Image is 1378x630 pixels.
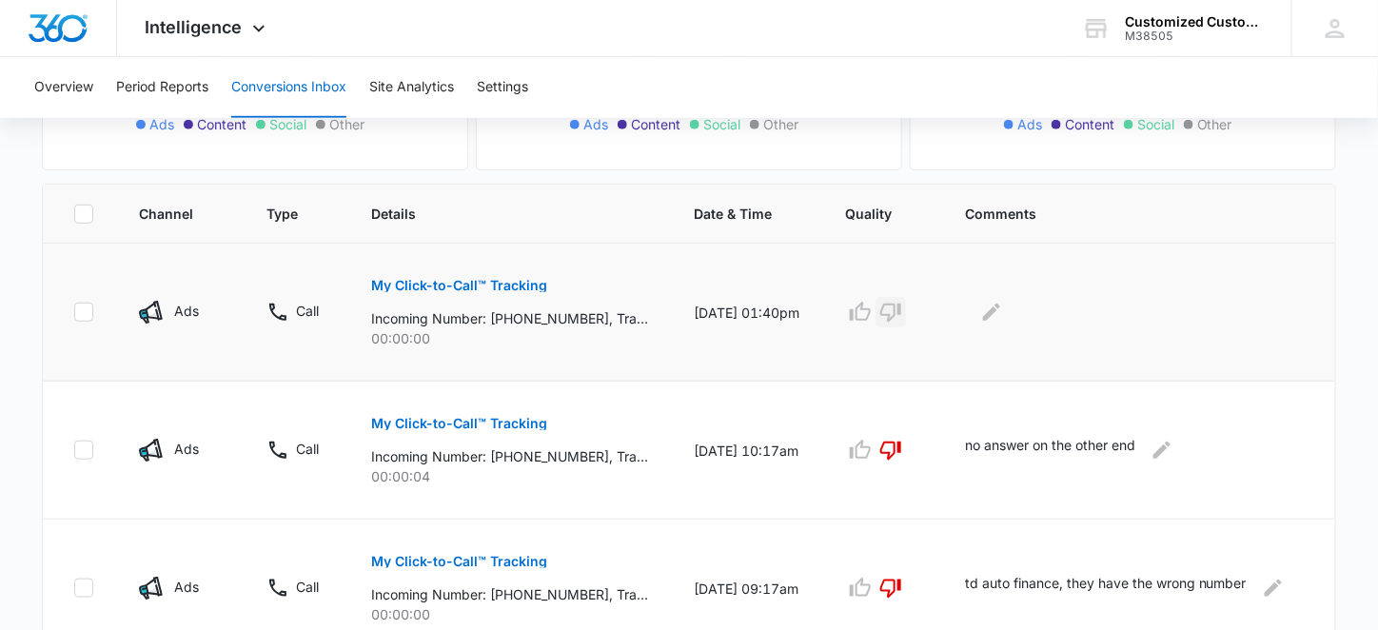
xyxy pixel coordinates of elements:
span: Comments [965,204,1277,224]
p: Ads [174,439,199,459]
button: Conversions Inbox [231,57,346,118]
button: Period Reports [116,57,208,118]
p: Incoming Number: [PHONE_NUMBER], Tracking Number: [PHONE_NUMBER], Ring To: [PHONE_NUMBER], Caller... [371,584,648,604]
span: Ads [1017,114,1042,134]
button: Settings [477,57,528,118]
p: 00:00:00 [371,328,648,348]
span: Type [266,204,298,224]
p: My Click-to-Call™ Tracking [371,417,547,430]
span: Content [1065,114,1114,134]
p: Incoming Number: [PHONE_NUMBER], Tracking Number: [PHONE_NUMBER], Ring To: [PHONE_NUMBER], Caller... [371,446,648,466]
span: Other [1197,114,1232,134]
p: Call [296,439,319,459]
p: Call [296,301,319,321]
button: My Click-to-Call™ Tracking [371,539,547,584]
span: Social [1137,114,1174,134]
button: Edit Comments [1258,573,1289,603]
p: My Click-to-Call™ Tracking [371,279,547,292]
span: Other [329,114,364,134]
span: Details [371,204,620,224]
button: Site Analytics [369,57,454,118]
p: Ads [174,577,199,597]
span: Content [197,114,246,134]
span: Date & Time [694,204,772,224]
div: account id [1125,30,1264,43]
p: My Click-to-Call™ Tracking [371,555,547,568]
span: Content [631,114,680,134]
span: Other [763,114,798,134]
div: account name [1125,14,1264,30]
p: 00:00:00 [371,604,648,624]
span: Social [703,114,740,134]
button: My Click-to-Call™ Tracking [371,401,547,446]
span: Ads [149,114,174,134]
td: [DATE] 10:17am [671,382,822,520]
p: 00:00:04 [371,466,648,486]
span: Quality [845,204,892,224]
td: [DATE] 01:40pm [671,244,822,382]
span: Ads [583,114,608,134]
span: Channel [139,204,193,224]
p: Ads [174,301,199,321]
span: Intelligence [146,17,243,37]
span: Social [269,114,306,134]
p: Call [296,577,319,597]
p: td auto finance, they have the wrong number [965,573,1247,603]
button: My Click-to-Call™ Tracking [371,263,547,308]
p: Incoming Number: [PHONE_NUMBER], Tracking Number: [PHONE_NUMBER], Ring To: [PHONE_NUMBER], Caller... [371,308,648,328]
button: Edit Comments [1147,435,1177,465]
button: Edit Comments [976,297,1007,327]
button: Overview [34,57,93,118]
p: no answer on the other end [965,435,1135,465]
